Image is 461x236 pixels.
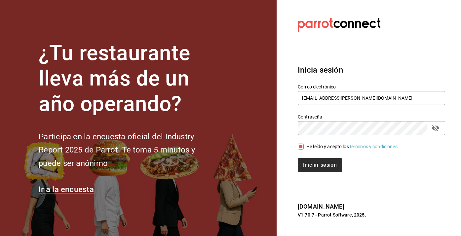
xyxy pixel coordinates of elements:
[298,115,445,119] label: Contraseña
[39,130,217,170] h2: Participa en la encuesta oficial del Industry Report 2025 de Parrot. Te toma 5 minutos y puede se...
[39,41,217,117] h1: ¿Tu restaurante lleva más de un año operando?
[430,122,441,134] button: passwordField
[298,64,445,76] h3: Inicia sesión
[298,212,445,218] p: V1.70.7 - Parrot Software, 2025.
[298,84,445,89] label: Correo electrónico
[298,158,342,172] button: Iniciar sesión
[39,185,94,194] a: Ir a la encuesta
[298,91,445,105] input: Ingresa tu correo electrónico
[349,144,399,149] a: Términos y condiciones.
[298,203,344,210] a: [DOMAIN_NAME]
[306,143,399,150] div: He leído y acepto los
